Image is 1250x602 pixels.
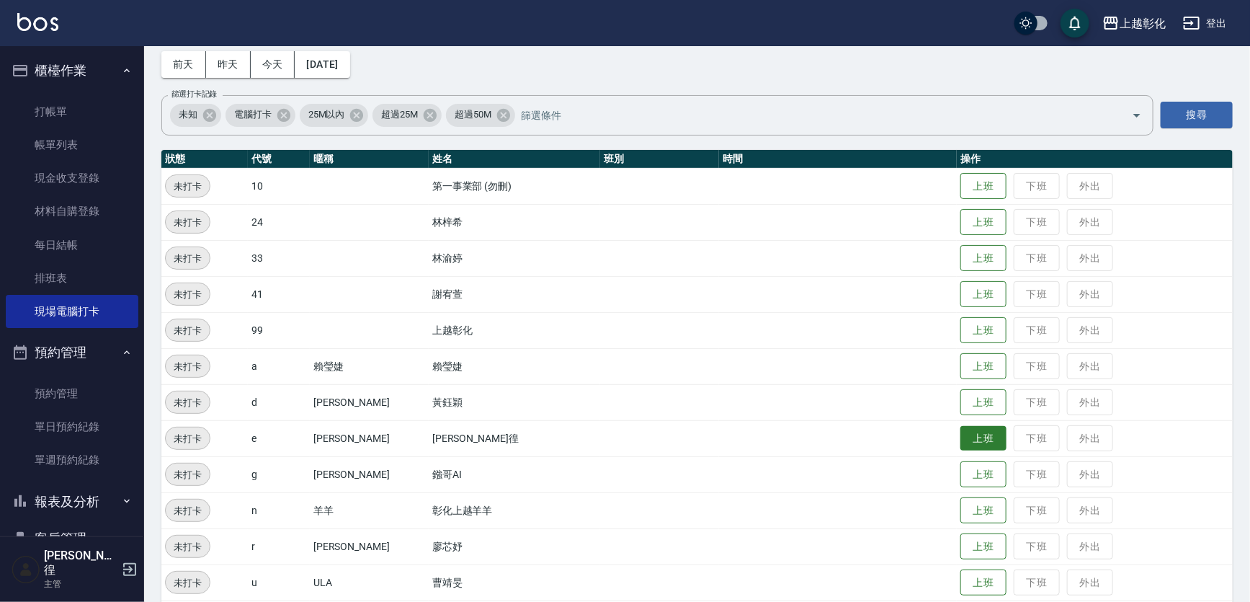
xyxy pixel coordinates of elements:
[226,104,295,127] div: 電腦打卡
[6,443,138,477] a: 單週預約紀錄
[310,384,429,420] td: [PERSON_NAME]
[429,492,600,528] td: 彰化上越羊羊
[446,104,515,127] div: 超過50M
[248,492,310,528] td: n
[1125,104,1148,127] button: Open
[17,13,58,31] img: Logo
[429,204,600,240] td: 林梓希
[957,150,1233,169] th: 操作
[6,410,138,443] a: 單日預約紀錄
[1061,9,1089,37] button: save
[310,492,429,528] td: 羊羊
[12,555,40,584] img: Person
[6,483,138,521] button: 報表及分析
[248,565,310,601] td: u
[166,395,210,410] span: 未打卡
[960,497,1006,524] button: 上班
[251,51,295,78] button: 今天
[166,359,210,374] span: 未打卡
[960,389,1006,416] button: 上班
[600,150,719,169] th: 班別
[960,353,1006,380] button: 上班
[429,565,600,601] td: 曹靖旻
[6,52,138,89] button: 櫃檯作業
[166,215,210,230] span: 未打卡
[310,420,429,456] td: [PERSON_NAME]
[248,150,310,169] th: 代號
[310,348,429,384] td: 賴瑩婕
[166,287,210,302] span: 未打卡
[6,161,138,195] a: 現金收支登錄
[166,467,210,482] span: 未打卡
[300,107,354,122] span: 25M以內
[166,575,210,590] span: 未打卡
[166,431,210,446] span: 未打卡
[429,240,600,276] td: 林渝婷
[310,150,429,169] th: 暱稱
[372,104,442,127] div: 超過25M
[226,107,280,122] span: 電腦打卡
[310,528,429,565] td: [PERSON_NAME]
[1177,10,1233,37] button: 登出
[206,51,251,78] button: 昨天
[429,168,600,204] td: 第一事業部 (勿刪)
[1161,102,1233,128] button: 搜尋
[429,420,600,456] td: [PERSON_NAME]徨
[248,276,310,312] td: 41
[446,107,500,122] span: 超過50M
[960,461,1006,488] button: 上班
[166,323,210,338] span: 未打卡
[248,528,310,565] td: r
[248,348,310,384] td: a
[248,204,310,240] td: 24
[719,150,957,169] th: 時間
[170,104,221,127] div: 未知
[161,150,248,169] th: 狀態
[248,312,310,348] td: 99
[6,377,138,410] a: 預約管理
[960,317,1006,344] button: 上班
[960,245,1006,272] button: 上班
[6,334,138,371] button: 預約管理
[295,51,349,78] button: [DATE]
[6,520,138,557] button: 客戶管理
[44,549,117,577] h5: [PERSON_NAME]徨
[429,456,600,492] td: 鏹哥AI
[960,281,1006,308] button: 上班
[166,251,210,266] span: 未打卡
[6,195,138,228] a: 材料自購登錄
[248,384,310,420] td: d
[6,295,138,328] a: 現場電腦打卡
[166,503,210,518] span: 未打卡
[248,420,310,456] td: e
[429,150,600,169] th: 姓名
[248,456,310,492] td: g
[310,565,429,601] td: ULA
[1097,9,1171,38] button: 上越彰化
[6,128,138,161] a: 帳單列表
[171,89,217,99] label: 篩選打卡記錄
[161,51,206,78] button: 前天
[429,276,600,312] td: 謝宥萱
[300,104,369,127] div: 25M以內
[6,95,138,128] a: 打帳單
[960,534,1006,560] button: 上班
[429,312,600,348] td: 上越彰化
[310,456,429,492] td: [PERSON_NAME]
[429,528,600,565] td: 廖芯妤
[429,348,600,384] td: 賴瑩婕
[248,240,310,276] td: 33
[44,577,117,590] p: 主管
[517,102,1107,128] input: 篩選條件
[960,209,1006,236] button: 上班
[960,570,1006,596] button: 上班
[6,262,138,295] a: 排班表
[166,539,210,554] span: 未打卡
[6,229,138,262] a: 每日結帳
[166,179,210,194] span: 未打卡
[960,173,1006,200] button: 上班
[372,107,427,122] span: 超過25M
[429,384,600,420] td: 黃鈺穎
[1120,14,1166,32] div: 上越彰化
[170,107,206,122] span: 未知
